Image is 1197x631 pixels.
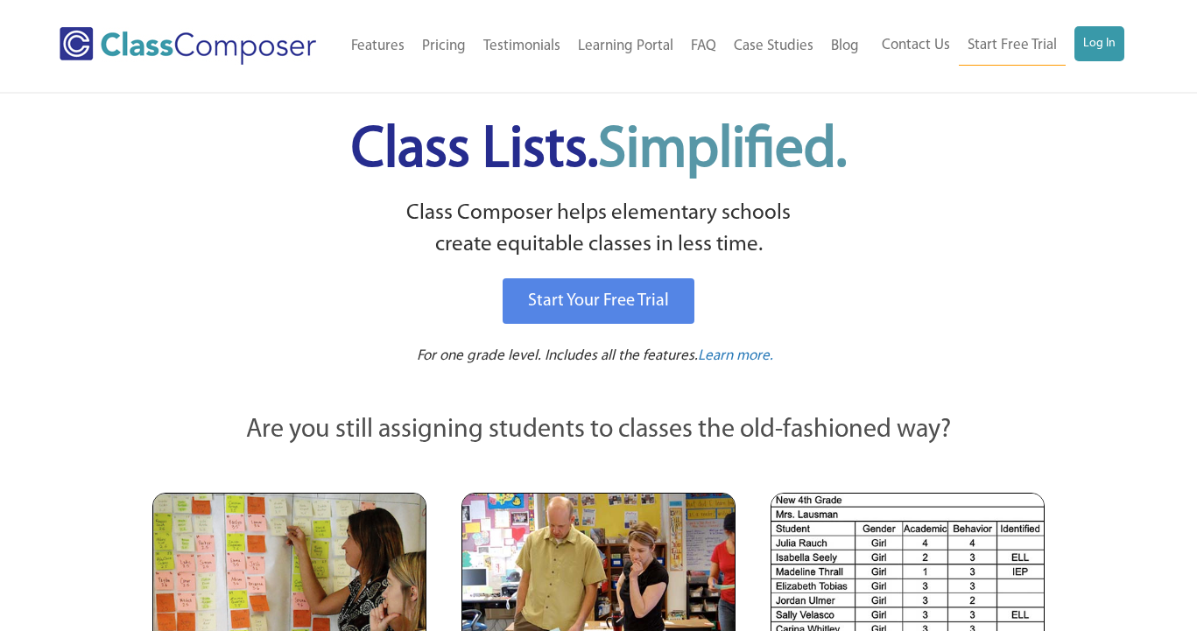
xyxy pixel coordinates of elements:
a: Contact Us [873,26,959,65]
span: Learn more. [698,348,773,363]
span: Simplified. [598,123,847,179]
a: Learning Portal [569,27,682,66]
p: Are you still assigning students to classes the old-fashioned way? [152,411,1046,450]
span: Class Lists. [351,123,847,179]
a: Case Studies [725,27,822,66]
a: Features [342,27,413,66]
img: Class Composer [60,27,316,65]
a: FAQ [682,27,725,66]
a: Learn more. [698,346,773,368]
span: Start Your Free Trial [528,292,669,310]
a: Log In [1074,26,1124,61]
nav: Header Menu [342,27,868,66]
a: Pricing [413,27,475,66]
a: Start Your Free Trial [503,278,694,324]
a: Start Free Trial [959,26,1066,66]
a: Blog [822,27,868,66]
nav: Header Menu [868,26,1124,66]
p: Class Composer helps elementary schools create equitable classes in less time. [150,198,1048,262]
a: Testimonials [475,27,569,66]
span: For one grade level. Includes all the features. [417,348,698,363]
